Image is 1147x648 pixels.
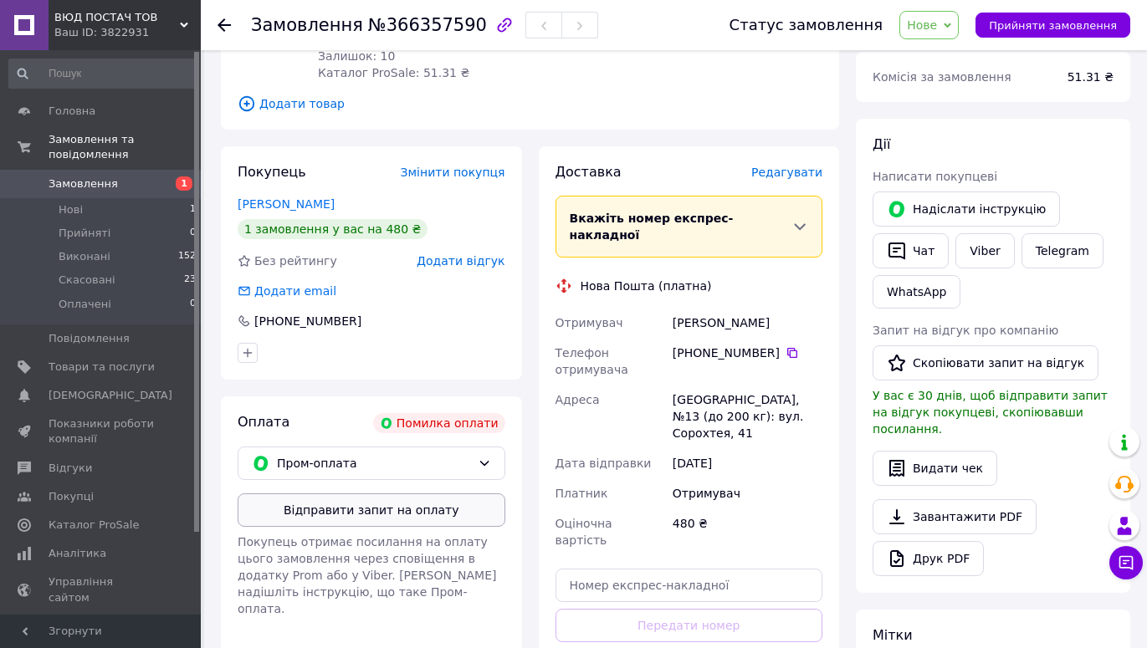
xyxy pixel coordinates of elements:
span: Мітки [873,627,913,643]
div: Помилка оплати [373,413,505,433]
div: Отримувач [669,478,826,508]
span: Замовлення [49,176,118,191]
button: Надіслати інструкцію [873,191,1060,227]
span: Нове [907,18,937,32]
span: Управління сайтом [49,574,155,605]
span: Написати покупцеві [873,170,997,183]
span: Замовлення [251,15,363,35]
span: Залишок: 10 [318,49,395,63]
span: ВЮД ПОСТАЧ ТОВ [54,10,180,25]
span: Показники роботи компанії [49,416,155,446]
span: Нові [59,202,83,217]
span: Покупці [49,489,94,504]
div: Ваш ID: 3822931 [54,25,201,40]
span: Замовлення та повідомлення [49,132,201,162]
span: Аналітика [49,546,106,561]
span: 1 [190,202,196,217]
span: Додати відгук [417,254,504,268]
span: Запит на відгук про компанію [873,324,1058,337]
button: Видати чек [873,451,997,486]
span: Прийняти замовлення [989,19,1117,32]
span: 1 [176,176,192,191]
span: Пром-оплата [277,454,471,472]
a: Друк PDF [873,541,984,576]
span: Каталог ProSale [49,518,139,533]
div: 1 замовлення у вас на 480 ₴ [238,219,428,239]
div: [DATE] [669,448,826,478]
div: 480 ₴ [669,508,826,555]
button: Чат з покупцем [1109,546,1143,579]
span: Каталог ProSale: 51.31 ₴ [318,66,469,79]
span: Дата відправки [556,457,652,470]
span: У вас є 30 днів, щоб відправити запит на відгук покупцеві, скопіювавши посилання. [873,389,1108,436]
span: Виконані [59,249,110,264]
span: 152 [178,249,196,264]
span: Покупець [238,164,306,180]
div: Статус замовлення [730,17,883,33]
span: Адреса [556,393,600,406]
span: Отримувач [556,316,623,329]
button: Відправити запит на оплату [238,493,505,527]
span: Без рейтингу [254,254,337,268]
span: 51.31 ₴ [1068,70,1114,84]
span: 0 [190,226,196,241]
div: Додати email [253,283,338,299]
span: Комісія за замовлення [873,70,1011,84]
a: Viber [955,233,1014,268]
span: 0 [190,297,196,312]
span: Оціночна вартість [556,517,612,547]
span: Оплата [238,414,289,430]
span: Вкажіть номер експрес-накладної [570,212,734,242]
button: Скопіювати запит на відгук [873,345,1098,380]
span: Головна [49,104,95,119]
div: Повернутися назад [218,17,231,33]
div: [PERSON_NAME] [669,308,826,338]
button: Чат [873,233,949,268]
div: [GEOGRAPHIC_DATA], №13 (до 200 кг): вул. Сорохтея, 41 [669,385,826,448]
input: Пошук [8,59,197,89]
span: Доставка [556,164,622,180]
span: Редагувати [751,166,822,179]
button: Прийняти замовлення [975,13,1130,38]
span: Відгуки [49,461,92,476]
span: Оплачені [59,297,111,312]
span: Платник [556,487,608,500]
span: Товари та послуги [49,360,155,375]
div: [PHONE_NUMBER] [673,344,822,361]
span: [DEMOGRAPHIC_DATA] [49,388,172,403]
span: №366357590 [368,15,487,35]
span: Повідомлення [49,331,130,346]
a: Telegram [1022,233,1103,268]
input: Номер експрес-накладної [556,569,823,602]
span: Додати товар [238,94,822,113]
span: 23 [184,273,196,288]
span: Змінити покупця [401,166,505,179]
a: Завантажити PDF [873,499,1037,534]
span: Покупець отримає посилання на оплату цього замовлення через сповіщення в додатку Prom або у Viber... [238,535,496,615]
div: [PHONE_NUMBER] [253,313,363,329]
span: Дії [873,136,890,152]
a: [PERSON_NAME] [238,197,335,211]
span: Прийняті [59,226,110,241]
div: Нова Пошта (платна) [576,278,716,294]
div: Додати email [236,283,338,299]
a: WhatsApp [873,275,960,309]
span: Телефон отримувача [556,346,628,376]
span: Скасовані [59,273,115,288]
